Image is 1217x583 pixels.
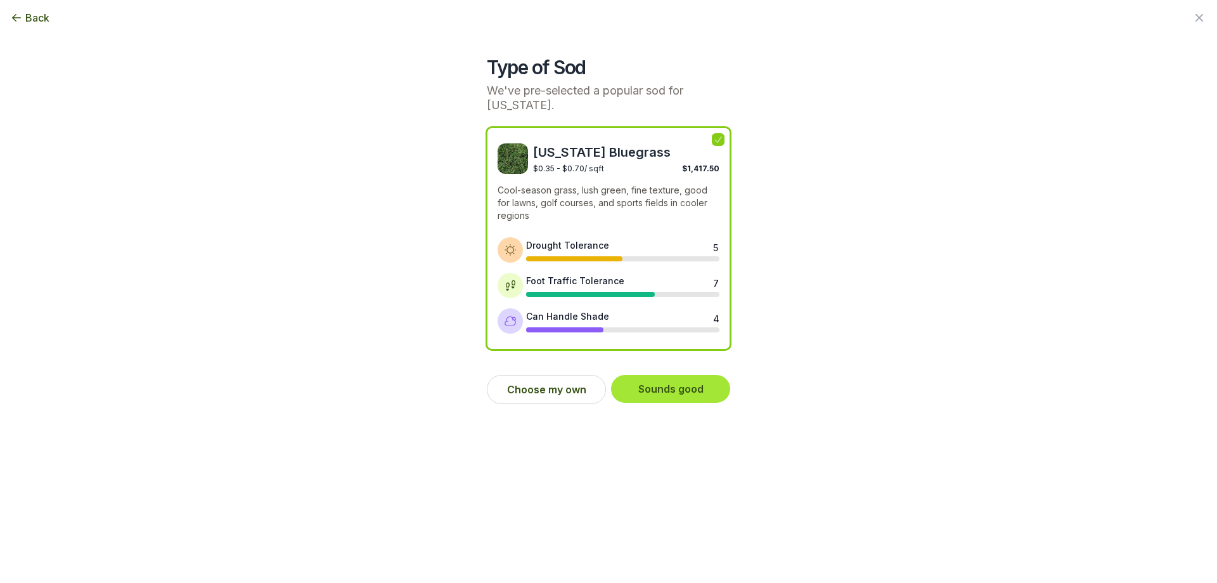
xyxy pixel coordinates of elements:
[713,312,718,322] div: 4
[533,143,719,161] span: [US_STATE] Bluegrass
[487,56,730,79] h2: Type of Sod
[504,315,517,327] img: Shade tolerance icon
[526,239,609,252] div: Drought Tolerance
[682,164,719,173] span: $1,417.50
[498,184,719,222] p: Cool-season grass, lush green, fine texture, good for lawns, golf courses, and sports fields in c...
[526,310,609,323] div: Can Handle Shade
[526,274,624,287] div: Foot Traffic Tolerance
[533,164,604,173] span: $0.35 - $0.70 / sqft
[611,375,730,403] button: Sounds good
[487,84,730,112] p: We've pre-selected a popular sod for [US_STATE].
[713,277,718,287] div: 7
[504,244,517,256] img: Drought tolerance icon
[504,279,517,292] img: Foot traffic tolerance icon
[10,10,49,25] button: Back
[25,10,49,25] span: Back
[487,375,606,404] button: Choose my own
[498,143,528,174] img: Kentucky Bluegrass sod image
[713,241,718,251] div: 5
